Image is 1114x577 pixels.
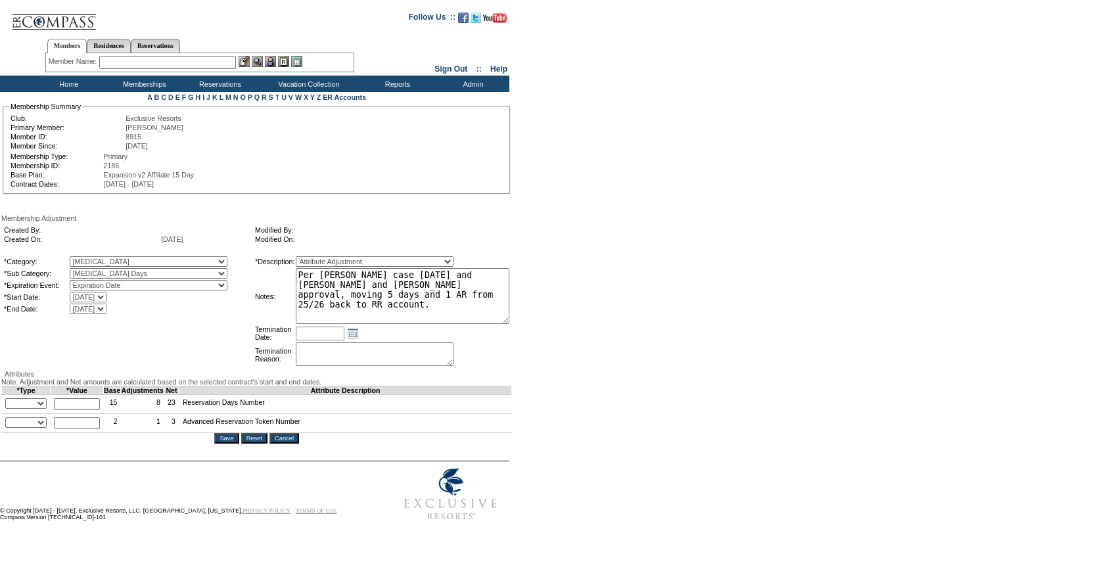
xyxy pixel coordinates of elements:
td: *End Date: [4,304,68,314]
td: Member ID: [11,133,124,141]
td: Adjustments [121,386,164,395]
a: X [304,93,308,101]
a: Open the calendar popup. [346,326,360,340]
td: 3 [164,414,179,433]
span: 2186 [103,162,119,170]
a: J [206,93,210,101]
a: U [281,93,287,101]
a: L [220,93,223,101]
img: Exclusive Resorts [392,461,509,527]
td: Notes: [255,268,294,324]
img: View [252,56,263,67]
td: *Sub Category: [4,268,68,279]
img: Impersonate [265,56,276,67]
td: 2 [104,414,121,433]
a: G [188,93,193,101]
a: P [248,93,252,101]
a: T [275,93,280,101]
td: Termination Date: [255,325,294,341]
td: Admin [434,76,509,92]
img: b_calculator.gif [291,56,302,67]
span: [DATE] [161,235,183,243]
td: Follow Us :: [409,11,455,27]
td: Reports [358,76,434,92]
a: Reservations [131,39,180,53]
td: *Description: [255,256,294,267]
td: Net [164,386,179,395]
td: Created On: [4,235,160,243]
a: Follow us on Twitter [471,16,481,24]
td: Club: [11,114,124,122]
td: 8 [121,395,164,414]
div: Membership Adjustment [1,214,512,222]
td: 15 [104,395,121,414]
a: O [240,93,245,101]
legend: Membership Summary [9,103,82,110]
a: R [262,93,267,101]
a: V [289,93,293,101]
a: N [233,93,239,101]
a: W [295,93,302,101]
a: Q [254,93,260,101]
span: :: [476,64,482,74]
span: [DATE] - [DATE] [103,180,154,188]
div: Note: Adjustment and Net amounts are calculated based on the selected contract's start and end da... [1,378,512,386]
img: Become our fan on Facebook [458,12,469,23]
td: *Type [2,386,51,395]
td: *Value [51,386,104,395]
a: ER Accounts [323,93,366,101]
td: Termination Reason: [255,342,294,367]
span: 8915 [126,133,141,141]
span: Primary [103,152,128,160]
img: Compass Home [11,3,97,30]
span: Exclusive Resorts [126,114,181,122]
td: Modified By: [255,226,501,234]
div: Attributes [1,370,512,378]
span: Expansion v2 Affiliate 15 Day [103,171,194,179]
td: Created By: [4,226,160,234]
a: C [161,93,166,101]
td: *Expiration Event: [4,280,68,290]
td: Membership Type: [11,152,102,160]
img: Reservations [278,56,289,67]
a: B [154,93,160,101]
span: [DATE] [126,142,148,150]
td: 23 [164,395,179,414]
a: Members [47,39,87,53]
input: Reset [241,433,267,444]
a: K [212,93,218,101]
a: H [195,93,200,101]
a: A [147,93,152,101]
span: [PERSON_NAME] [126,124,183,131]
td: Contract Dates: [11,180,102,188]
td: Reservations [181,76,256,92]
input: Save [214,433,239,444]
a: TERMS OF USE [296,507,337,514]
a: Help [490,64,507,74]
td: Vacation Collection [256,76,358,92]
a: Y [310,93,315,101]
td: *Start Date: [4,292,68,302]
img: b_edit.gif [239,56,250,67]
td: 1 [121,414,164,433]
td: Home [30,76,105,92]
a: Z [317,93,321,101]
a: Subscribe to our YouTube Channel [483,16,507,24]
a: E [175,93,180,101]
td: Reservation Days Number [179,395,512,414]
td: Advanced Reservation Token Number [179,414,512,433]
a: F [182,93,187,101]
td: Base Plan: [11,171,102,179]
td: Base [104,386,121,395]
td: Modified On: [255,235,501,243]
a: D [168,93,174,101]
td: *Category: [4,256,68,267]
a: Sign Out [434,64,467,74]
a: I [202,93,204,101]
input: Cancel [269,433,299,444]
td: Attribute Description [179,386,512,395]
td: Membership ID: [11,162,102,170]
td: Member Since: [11,142,124,150]
a: S [269,93,273,101]
td: Memberships [105,76,181,92]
